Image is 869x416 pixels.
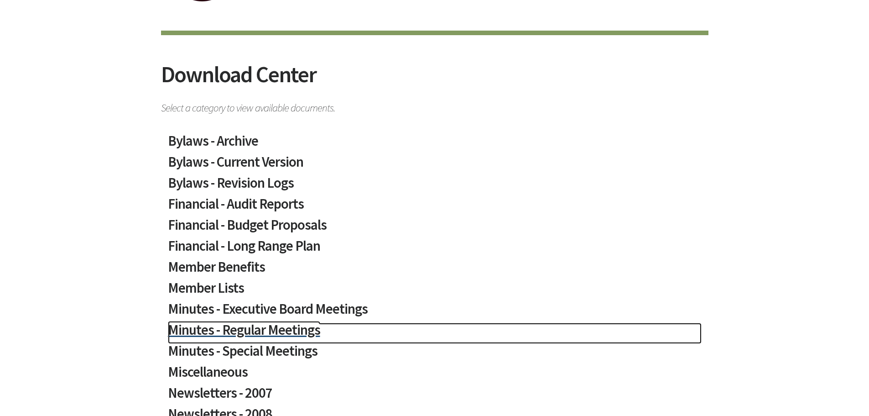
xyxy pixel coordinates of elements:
[168,344,702,365] a: Minutes - Special Meetings
[168,218,702,239] a: Financial - Budget Proposals
[161,63,708,97] h2: Download Center
[168,197,702,218] a: Financial - Audit Reports
[168,239,702,260] a: Financial - Long Range Plan
[168,323,702,344] a: Minutes - Regular Meetings
[168,176,702,197] a: Bylaws - Revision Logs
[168,365,702,386] a: Miscellaneous
[168,281,702,302] a: Member Lists
[168,155,702,176] a: Bylaws - Current Version
[168,302,702,323] a: Minutes - Executive Board Meetings
[168,134,702,155] a: Bylaws - Archive
[168,260,702,281] a: Member Benefits
[161,97,708,113] span: Select a category to view available documents.
[168,386,702,407] a: Newsletters - 2007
